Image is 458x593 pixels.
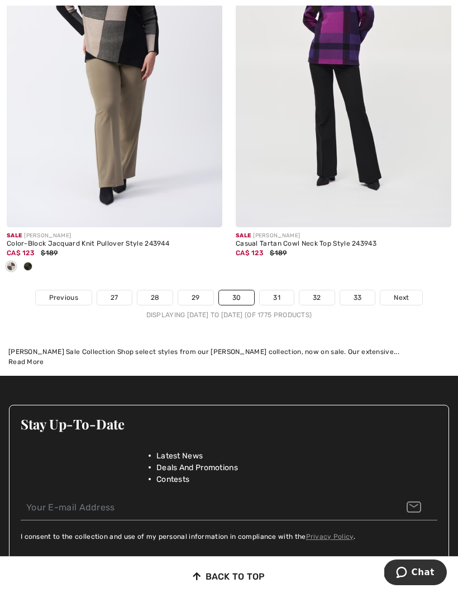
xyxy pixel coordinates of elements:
a: 31 [260,290,294,305]
a: 27 [97,290,132,305]
span: Latest News [156,450,203,462]
span: Contests [156,474,189,485]
a: 32 [299,290,335,305]
span: Read More [8,358,44,366]
a: Next [380,290,422,305]
div: Iguana/black [20,258,36,276]
span: Deals And Promotions [156,462,238,474]
div: [PERSON_NAME] Sale Collection Shop select styles from our [PERSON_NAME] collection, now on sale. ... [8,347,450,357]
div: Color-Block Jacquard Knit Pullover Style 243944 [7,240,222,248]
a: 33 [340,290,375,305]
span: Sale [7,232,22,239]
h3: Stay Up-To-Date [21,417,437,431]
span: CA$ 123 [236,249,264,257]
a: Privacy Policy [306,533,354,541]
span: $189 [41,249,58,257]
div: [PERSON_NAME] [7,232,222,240]
a: 30 [219,290,255,305]
iframe: Opens a widget where you can chat to one of our agents [384,559,447,587]
div: Taupe melange/black [3,258,20,276]
input: Your E-mail Address [21,495,437,520]
label: I consent to the collection and use of my personal information in compliance with the . [21,532,355,542]
a: 28 [137,290,173,305]
span: CA$ 123 [7,249,35,257]
div: [PERSON_NAME] [236,232,451,240]
span: Next [394,293,409,303]
span: Sale [236,232,251,239]
a: 29 [178,290,213,305]
div: Casual Tartan Cowl Neck Top Style 243943 [236,240,451,248]
span: Previous [49,293,78,303]
a: Previous [36,290,92,305]
span: $189 [270,249,287,257]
